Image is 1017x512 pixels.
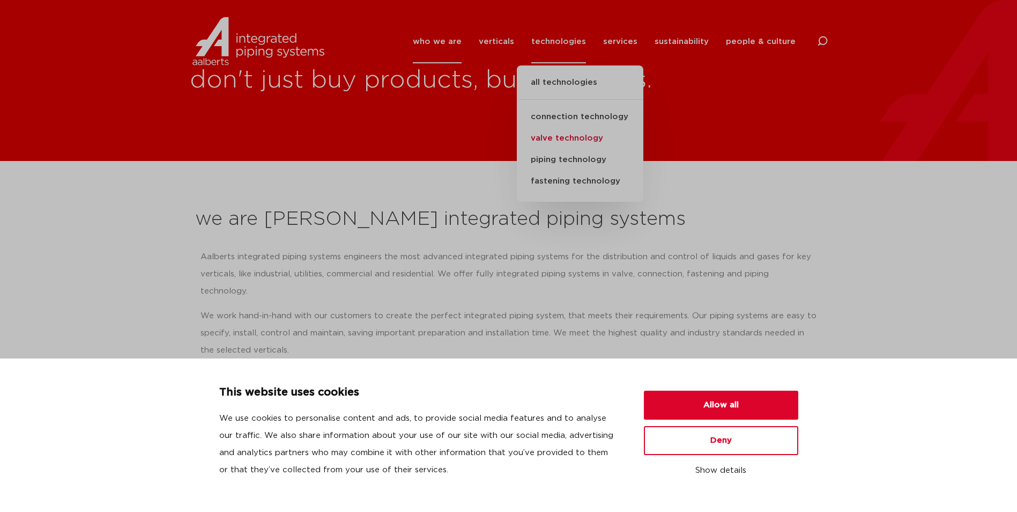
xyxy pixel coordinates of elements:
[413,20,796,63] nav: Menu
[644,391,798,420] button: Allow all
[531,20,586,63] a: technologies
[219,384,618,401] p: This website uses cookies
[603,20,637,63] a: services
[517,106,643,128] a: connection technology
[517,65,643,202] ul: technologies
[517,128,643,149] a: valve technology
[644,462,798,480] button: Show details
[517,76,643,100] a: all technologies
[517,149,643,171] a: piping technology
[479,20,514,63] a: verticals
[219,410,618,479] p: We use cookies to personalise content and ads, to provide social media features and to analyse ou...
[644,426,798,455] button: Deny
[201,308,817,359] p: We work hand-in-hand with our customers to create the perfect integrated piping system, that meet...
[655,20,709,63] a: sustainability
[195,207,822,232] h2: we are [PERSON_NAME] integrated piping systems
[726,20,796,63] a: people & culture
[201,248,817,300] p: Aalberts integrated piping systems engineers the most advanced integrated piping systems for the ...
[517,171,643,192] a: fastening technology
[413,20,462,63] a: who we are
